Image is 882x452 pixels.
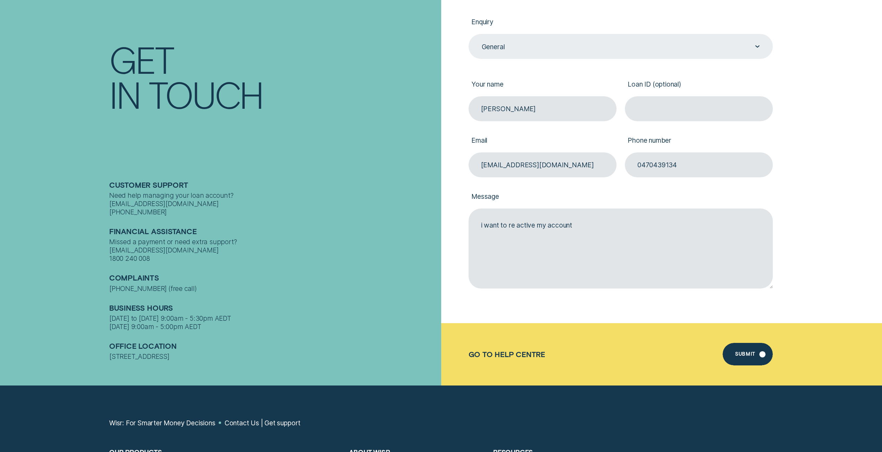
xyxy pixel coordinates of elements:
[109,76,140,111] div: In
[469,130,617,152] label: Email
[225,419,300,427] a: Contact Us | Get support
[723,343,773,365] button: Submit
[109,238,437,263] div: Missed a payment or need extra support? [EMAIL_ADDRESS][DOMAIN_NAME] 1800 240 008
[109,352,437,361] div: [STREET_ADDRESS]
[469,11,773,34] label: Enquiry
[109,314,437,330] div: [DATE] to [DATE] 9:00am - 5:30pm AEDT [DATE] 9:00am - 5:00pm AEDT
[149,76,263,111] div: Touch
[625,130,773,152] label: Phone number
[109,284,437,292] div: [PHONE_NUMBER] (free call)
[469,73,617,96] label: Your name
[109,42,173,76] div: Get
[109,303,437,314] h2: Business Hours
[109,419,216,427] a: Wisr: For Smarter Money Decisions
[109,180,437,191] h2: Customer support
[625,73,773,96] label: Loan ID (optional)
[109,227,437,238] h2: Financial assistance
[109,273,437,284] h2: Complaints
[469,186,773,209] label: Message
[469,350,545,358] a: Go to Help Centre
[482,43,505,51] div: General
[469,209,773,288] textarea: i want to re active my account
[109,342,437,352] h2: Office Location
[109,42,437,111] h1: Get In Touch
[109,191,437,216] div: Need help managing your loan account? [EMAIL_ADDRESS][DOMAIN_NAME] [PHONE_NUMBER]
